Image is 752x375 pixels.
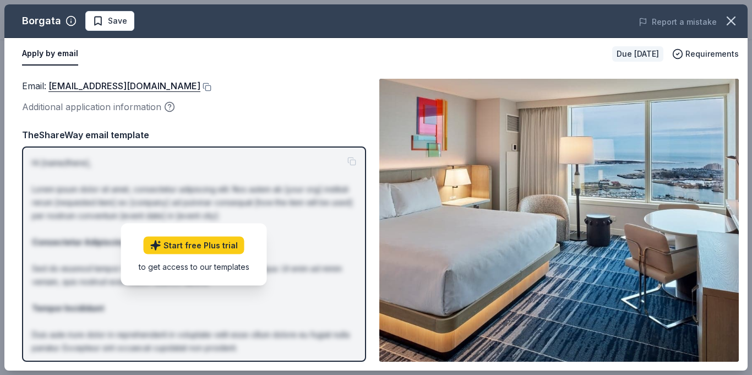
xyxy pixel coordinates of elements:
[22,12,61,30] div: Borgata
[639,15,717,29] button: Report a mistake
[612,46,663,62] div: Due [DATE]
[672,47,739,61] button: Requirements
[22,80,200,91] span: Email :
[379,79,739,362] img: Image for Borgata
[144,236,244,254] a: Start free Plus trial
[48,79,200,93] a: [EMAIL_ADDRESS][DOMAIN_NAME]
[85,11,134,31] button: Save
[22,100,366,114] div: Additional application information
[32,303,104,313] strong: Tempor Incididunt
[32,237,127,247] strong: Consectetur Adipiscing
[22,42,78,66] button: Apply by email
[139,260,249,272] div: to get access to our templates
[685,47,739,61] span: Requirements
[22,128,366,142] div: TheShareWay email template
[108,14,127,28] span: Save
